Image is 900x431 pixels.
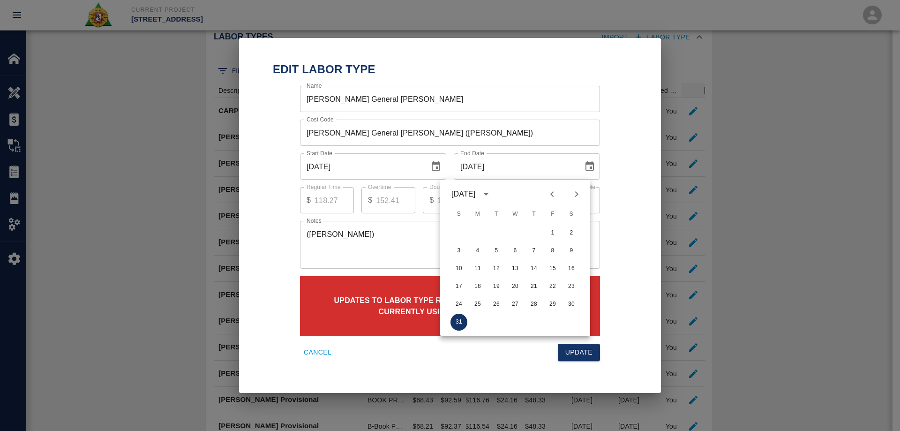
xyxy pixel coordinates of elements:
[311,295,589,318] p: UPDATES TO LABOR TYPE RATES WILL AFFECT ANY TICKETS CURRENTLY USING THIS LABOR TYPE
[262,60,638,78] h2: Edit Labor Type
[544,225,561,242] button: 1
[544,296,561,313] button: 29
[580,157,599,176] button: Choose date, selected date is Aug 31, 2025
[368,195,372,206] p: $
[307,149,332,157] label: Start Date
[507,296,524,313] button: 27
[563,278,580,295] button: 23
[300,153,423,180] input: mm/dd/yyyy
[544,278,561,295] button: 22
[450,296,467,313] button: 24
[507,278,524,295] button: 20
[307,82,322,90] label: Name
[307,229,593,261] textarea: ([PERSON_NAME])
[525,278,542,295] button: 21
[469,260,486,277] button: 11
[469,205,486,224] span: Monday
[307,195,311,206] p: $
[450,314,467,331] button: 31
[507,242,524,259] button: 6
[553,183,595,191] label: Premium Double
[429,195,434,206] p: $
[488,278,505,295] button: 19
[429,183,462,191] label: Double Time
[469,242,486,259] button: 4
[544,205,561,224] span: Friday
[563,242,580,259] button: 9
[478,186,494,202] button: calendar view is open, switch to year view
[569,186,585,202] button: Next month
[307,115,334,123] label: Cost Code
[469,296,486,313] button: 25
[488,205,505,224] span: Tuesday
[563,260,580,277] button: 16
[507,260,524,277] button: 13
[525,242,542,259] button: 7
[427,157,445,176] button: Choose date, selected date is Jul 1, 2023
[507,205,524,224] span: Wednesday
[544,260,561,277] button: 15
[368,183,391,191] label: Overtime
[853,386,900,431] iframe: Chat Widget
[450,260,467,277] button: 10
[450,278,467,295] button: 17
[544,186,560,202] button: Previous month
[525,205,542,224] span: Thursday
[525,296,542,313] button: 28
[563,225,580,242] button: 2
[563,296,580,313] button: 30
[460,149,484,157] label: End Date
[563,205,580,224] span: Saturday
[454,153,577,180] input: mm/dd/yyyy
[488,296,505,313] button: 26
[450,242,467,259] button: 3
[307,183,341,191] label: Regular Time
[544,242,561,259] button: 8
[488,260,505,277] button: 12
[307,217,322,225] label: Notes
[300,344,335,361] button: Cancel
[469,278,486,295] button: 18
[450,205,467,224] span: Sunday
[558,344,600,361] button: Update
[451,189,475,200] div: [DATE]
[488,242,505,259] button: 5
[525,260,542,277] button: 14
